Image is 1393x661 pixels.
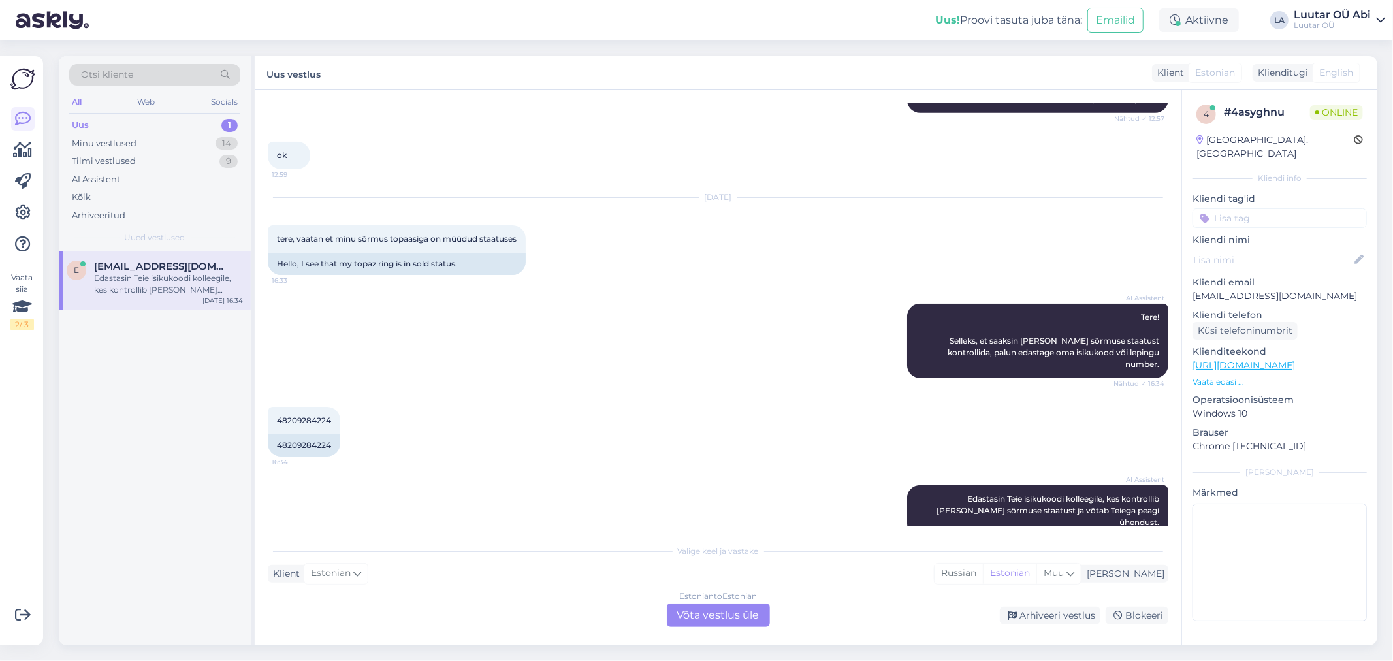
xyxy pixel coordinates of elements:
span: e [74,265,79,275]
span: ekurvits1982@gmail.com [94,261,230,272]
p: Kliendi nimi [1193,233,1367,247]
span: Nähtud ✓ 16:34 [1113,379,1164,389]
p: Kliendi telefon [1193,308,1367,322]
span: 48209284224 [277,415,331,425]
span: Nähtud ✓ 12:57 [1114,114,1164,123]
div: Kõik [72,191,91,204]
span: AI Assistent [1115,475,1164,485]
span: Muu [1044,567,1064,579]
div: Socials [208,93,240,110]
div: Kliendi info [1193,172,1367,184]
span: 4 [1204,109,1209,119]
span: Estonian [311,566,351,581]
div: [DATE] 16:34 [202,296,243,306]
div: [GEOGRAPHIC_DATA], [GEOGRAPHIC_DATA] [1196,133,1354,161]
div: 1 [221,119,238,132]
div: Uus [72,119,89,132]
div: Valige keel ja vastake [268,545,1168,557]
span: Estonian [1195,66,1235,80]
div: [DATE] [268,191,1168,203]
div: Küsi telefoninumbrit [1193,322,1298,340]
div: Klienditugi [1253,66,1308,80]
div: LA [1270,11,1289,29]
div: Edastasin Teie isikukoodi kolleegile, kes kontrollib [PERSON_NAME] sõrmuse staatust ja võtab Teie... [94,272,243,296]
p: Chrome [TECHNICAL_ID] [1193,440,1367,453]
span: Tere! Selleks, et saaksin [PERSON_NAME] sõrmuse staatust kontrollida, palun edastage oma isikukoo... [948,312,1161,369]
span: tere, vaatan et minu sõrmus topaasiga on müüdud staatuses [277,234,517,244]
input: Lisa nimi [1193,253,1352,267]
div: Estonian [983,564,1036,583]
div: All [69,93,84,110]
span: 16:34 [272,457,321,467]
div: Klient [268,567,300,581]
span: Edastasin Teie isikukoodi kolleegile, kes kontrollib [PERSON_NAME] sõrmuse staatust ja võtab Teie... [937,494,1161,527]
div: 9 [219,155,238,168]
div: Klient [1152,66,1184,80]
p: Operatsioonisüsteem [1193,393,1367,407]
div: Aktiivne [1159,8,1239,32]
div: AI Assistent [72,173,120,186]
input: Lisa tag [1193,208,1367,228]
div: Minu vestlused [72,137,136,150]
a: [URL][DOMAIN_NAME] [1193,359,1295,371]
div: 48209284224 [268,434,340,457]
div: [PERSON_NAME] [1193,466,1367,478]
div: Proovi tasuta juba täna: [935,12,1082,28]
p: Brauser [1193,426,1367,440]
div: Arhiveeritud [72,209,125,222]
div: # 4asyghnu [1224,105,1310,120]
a: Luutar OÜ AbiLuutar OÜ [1294,10,1385,31]
span: ok [277,150,287,160]
p: Märkmed [1193,486,1367,500]
span: Online [1310,105,1363,120]
p: Kliendi tag'id [1193,192,1367,206]
div: Luutar OÜ [1294,20,1371,31]
span: English [1319,66,1353,80]
div: Arhiveeri vestlus [1000,607,1100,624]
div: Võta vestlus üle [667,604,770,627]
div: Blokeeri [1106,607,1168,624]
span: Uued vestlused [125,232,185,244]
p: [EMAIL_ADDRESS][DOMAIN_NAME] [1193,289,1367,303]
span: AI Assistent [1115,293,1164,303]
p: Vaata edasi ... [1193,376,1367,388]
p: Windows 10 [1193,407,1367,421]
div: Web [135,93,158,110]
div: Luutar OÜ Abi [1294,10,1371,20]
span: Otsi kliente [81,68,133,82]
label: Uus vestlus [266,64,321,82]
p: Kliendi email [1193,276,1367,289]
div: Vaata siia [10,272,34,330]
div: Hello, I see that my topaz ring is in sold status. [268,253,526,275]
div: [PERSON_NAME] [1081,567,1164,581]
div: Estonian to Estonian [679,590,757,602]
div: Russian [935,564,983,583]
img: Askly Logo [10,67,35,91]
button: Emailid [1087,8,1144,33]
div: 14 [216,137,238,150]
div: 2 / 3 [10,319,34,330]
b: Uus! [935,14,960,26]
span: 16:33 [272,276,321,285]
p: Klienditeekond [1193,345,1367,359]
span: 12:59 [272,170,321,180]
div: Tiimi vestlused [72,155,136,168]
